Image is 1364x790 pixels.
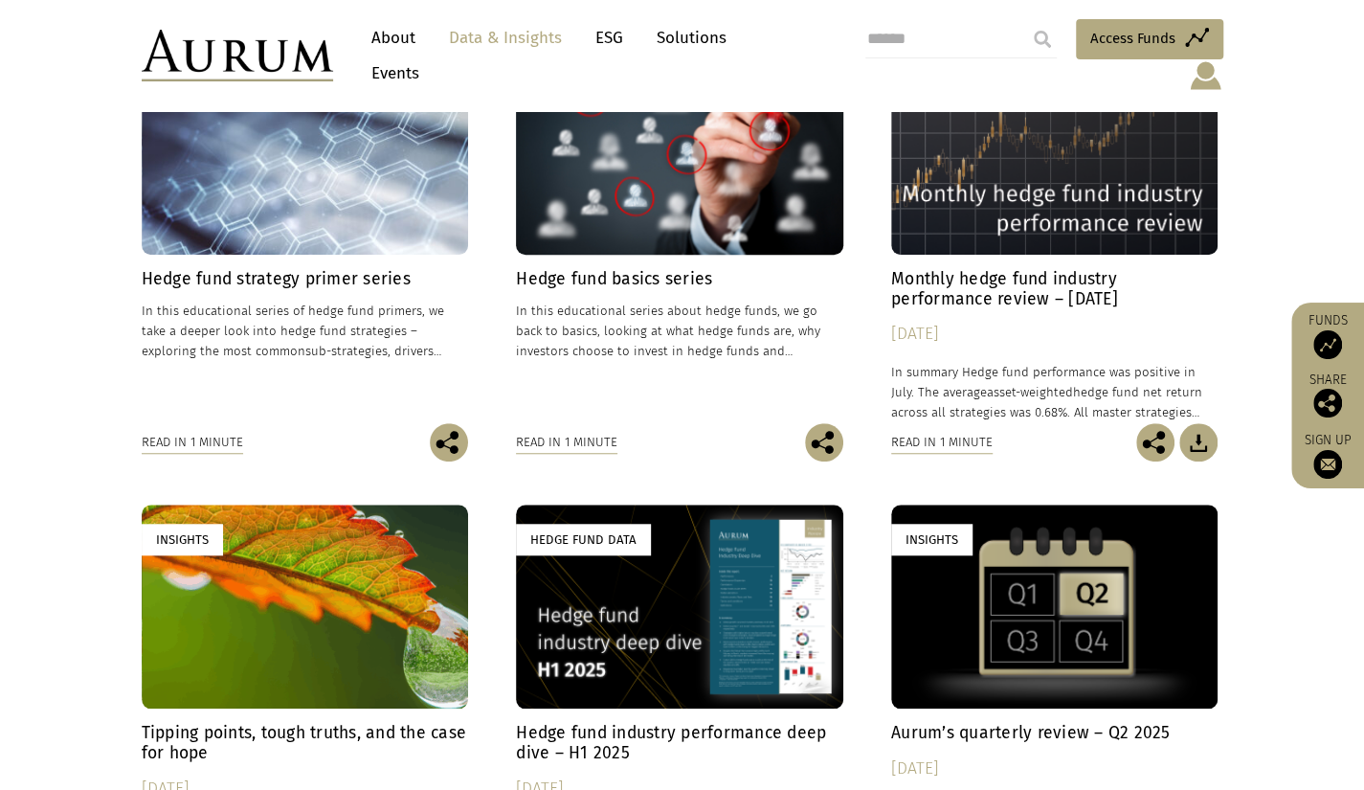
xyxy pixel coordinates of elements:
[516,524,651,555] div: Hedge Fund Data
[430,423,468,462] img: Share this post
[891,321,1219,348] div: [DATE]
[1313,389,1342,418] img: Share this post
[142,524,223,555] div: Insights
[891,269,1219,309] h4: Monthly hedge fund industry performance review – [DATE]
[516,50,843,422] a: Insights Hedge fund basics series In this educational series about hedge funds, we go back to bas...
[1090,27,1175,50] span: Access Funds
[516,269,843,289] h4: Hedge fund basics series
[1313,450,1342,479] img: Sign up to our newsletter
[142,30,333,81] img: Aurum
[1179,423,1218,462] img: Download Article
[891,524,973,555] div: Insights
[142,50,469,422] a: Insights Hedge fund strategy primer series In this educational series of hedge fund primers, we t...
[142,301,469,361] p: In this educational series of hedge fund primers, we take a deeper look into hedge fund strategie...
[142,723,469,763] h4: Tipping points, tough truths, and the case for hope
[516,723,843,763] h4: Hedge fund industry performance deep dive – H1 2025
[142,432,243,453] div: Read in 1 minute
[439,20,571,56] a: Data & Insights
[891,723,1219,743] h4: Aurum’s quarterly review – Q2 2025
[1313,330,1342,359] img: Access Funds
[516,301,843,361] p: In this educational series about hedge funds, we go back to basics, looking at what hedge funds a...
[1301,373,1354,418] div: Share
[586,20,633,56] a: ESG
[1188,59,1223,92] img: account-icon.svg
[891,432,993,453] div: Read in 1 minute
[891,756,1219,782] div: [DATE]
[647,20,736,56] a: Solutions
[362,20,425,56] a: About
[891,50,1219,422] a: Hedge Fund Data Monthly hedge fund industry performance review – [DATE] [DATE] In summary Hedge f...
[891,362,1219,422] p: In summary Hedge fund performance was positive in July. The average hedge fund net return across ...
[305,344,388,358] span: sub-strategies
[516,432,617,453] div: Read in 1 minute
[805,423,843,462] img: Share this post
[362,56,419,91] a: Events
[142,269,469,289] h4: Hedge fund strategy primer series
[1301,312,1354,359] a: Funds
[987,385,1073,399] span: asset-weighted
[1023,20,1062,58] input: Submit
[1076,19,1223,59] a: Access Funds
[1301,432,1354,479] a: Sign up
[1136,423,1174,462] img: Share this post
